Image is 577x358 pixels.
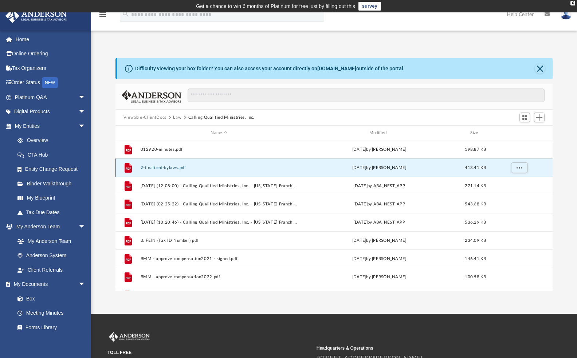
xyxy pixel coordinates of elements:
[358,2,381,11] a: survey
[188,88,545,102] input: Search files and folders
[140,130,297,136] div: Name
[122,10,130,18] i: search
[118,130,137,136] div: id
[10,147,97,162] a: CTA Hub
[140,256,297,261] button: BMM - approve compensation2021 - signed.pdf
[42,77,58,88] div: NEW
[301,274,458,280] div: [DATE] by [PERSON_NAME]
[465,166,486,170] span: 413.41 KB
[10,162,97,177] a: Entity Change Request
[107,349,311,356] small: TOLL FREE
[5,105,97,119] a: Digital Productsarrow_drop_down
[10,263,93,277] a: Client Referrals
[534,113,545,123] button: Add
[3,9,69,23] img: Anderson Advisors Platinum Portal
[301,165,458,171] div: [DATE] by [PERSON_NAME]
[465,220,486,224] span: 536.29 KB
[140,184,297,188] button: [DATE] (12:08:00) - Calling Qualified Ministries, Inc. - [US_STATE] Franchise from [US_STATE] Com...
[123,114,166,121] button: Viewable-ClientDocs
[140,275,297,279] button: BMM - approve compensation2022.pdf
[140,165,297,170] button: 2-finalized-bylaws.pdf
[301,201,458,208] div: [DATE] by ABA_NEST_APP
[5,277,93,292] a: My Documentsarrow_drop_down
[10,320,89,335] a: Forms Library
[140,220,297,225] button: [DATE] (10:20:46) - Calling Qualified Ministries, Inc. - [US_STATE] Franchise from [US_STATE] Com...
[115,140,553,291] div: grid
[10,306,93,320] a: Meeting Minutes
[465,239,486,243] span: 234.09 KB
[140,238,297,243] button: 3. FEIN (Tax ID Number).pdf
[493,130,544,136] div: id
[135,65,405,72] div: Difficulty viewing your box folder? You can also access your account directly on outside of the p...
[10,234,89,248] a: My Anderson Team
[5,90,97,105] a: Platinum Q&Aarrow_drop_down
[561,9,572,20] img: User Pic
[465,184,486,188] span: 271.14 KB
[10,248,93,263] a: Anderson System
[5,61,97,75] a: Tax Organizers
[78,277,93,292] span: arrow_drop_down
[10,291,89,306] a: Box
[78,105,93,119] span: arrow_drop_down
[301,219,458,226] div: [DATE] by ABA_NEST_APP
[301,237,458,244] div: [DATE] by [PERSON_NAME]
[107,332,151,342] img: Anderson Advisors Platinum Portal
[173,114,181,121] button: Law
[10,191,93,205] a: My Blueprint
[465,257,486,261] span: 146.41 KB
[535,63,545,74] button: Close
[465,147,486,152] span: 198.87 KB
[10,205,97,220] a: Tax Due Dates
[301,256,458,262] div: [DATE] by [PERSON_NAME]
[140,147,297,152] button: 012920-minutes.pdf
[5,32,97,47] a: Home
[98,14,107,19] a: menu
[5,220,93,234] a: My Anderson Teamarrow_drop_down
[570,1,575,5] div: close
[5,119,97,133] a: My Entitiesarrow_drop_down
[5,47,97,61] a: Online Ordering
[78,90,93,105] span: arrow_drop_down
[78,220,93,235] span: arrow_drop_down
[317,66,356,71] a: [DOMAIN_NAME]
[140,202,297,206] button: [DATE] (02:25:22) - Calling Qualified Ministries, Inc. - [US_STATE] Franchise from [US_STATE] Com...
[511,162,527,173] button: More options
[519,113,530,123] button: Switch to Grid View
[78,119,93,134] span: arrow_drop_down
[301,183,458,189] div: [DATE] by ABA_NEST_APP
[461,130,490,136] div: Size
[465,202,486,206] span: 543.68 KB
[98,10,107,19] i: menu
[301,146,458,153] div: [DATE] by [PERSON_NAME]
[10,133,97,148] a: Overview
[10,176,97,191] a: Binder Walkthrough
[196,2,355,11] div: Get a chance to win 6 months of Platinum for free just by filling out this
[188,114,255,121] button: Calling Qualified Ministries, Inc.
[317,345,521,351] small: Headquarters & Operations
[465,275,486,279] span: 100.58 KB
[5,75,97,90] a: Order StatusNEW
[301,130,458,136] div: Modified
